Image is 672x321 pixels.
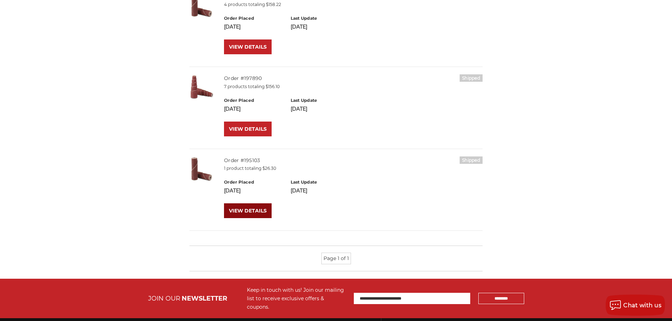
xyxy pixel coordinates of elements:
[148,295,180,302] span: JOIN OUR
[321,253,351,264] li: Page 1 of 1
[182,295,227,302] span: NEWSLETTER
[224,179,283,185] h6: Order Placed
[224,75,262,81] a: Order #197890
[460,156,483,164] h6: Shipped
[606,295,665,316] button: Chat with us
[224,122,272,136] a: VIEW DETAILS
[224,165,483,172] p: 1 product totaling $26.30
[224,84,483,90] p: 7 products totaling $156.10
[189,156,214,181] img: Cartridge Roll 3/8" x 1-1/2" x 1/8" Straight
[623,302,661,309] span: Chat with us
[224,39,272,54] a: VIEW DETAILS
[291,24,307,30] span: [DATE]
[224,97,283,104] h6: Order Placed
[224,187,241,194] span: [DATE]
[224,1,483,8] p: 4 products totaling $158.22
[224,106,241,112] span: [DATE]
[224,24,241,30] span: [DATE]
[247,286,347,311] div: Keep in touch with us! Join our mailing list to receive exclusive offers & coupons.
[291,187,307,194] span: [DATE]
[460,74,483,82] h6: Shipped
[291,106,307,112] span: [DATE]
[291,15,350,21] h6: Last Update
[291,179,350,185] h6: Last Update
[189,74,214,99] img: Cartridge Roll 3/8" x 1-1/2" x 1/8" Full Tapered
[224,203,272,218] a: VIEW DETAILS
[224,15,283,21] h6: Order Placed
[224,157,260,163] a: Order #195103
[291,97,350,104] h6: Last Update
